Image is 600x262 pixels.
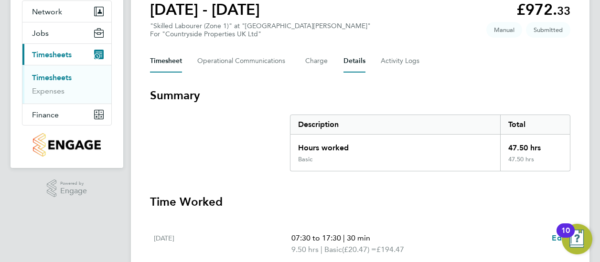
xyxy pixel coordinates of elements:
[33,133,100,157] img: countryside-properties-logo-retina.png
[22,133,112,157] a: Go to home page
[347,233,370,242] span: 30 min
[291,245,319,254] span: 9.50 hrs
[552,232,567,244] a: Edit
[526,22,570,38] span: This timesheet is Submitted.
[60,179,87,188] span: Powered by
[150,22,371,38] div: "Skilled Labourer (Zone 1)" at "[GEOGRAPHIC_DATA][PERSON_NAME]"
[32,73,72,82] a: Timesheets
[486,22,522,38] span: This timesheet was manually created.
[500,115,570,134] div: Total
[150,50,182,73] button: Timesheet
[561,231,570,243] div: 10
[290,135,500,156] div: Hours worked
[500,156,570,171] div: 47.50 hrs
[22,104,111,125] button: Finance
[557,4,570,18] span: 33
[343,233,345,242] span: |
[305,50,328,73] button: Charge
[22,44,111,65] button: Timesheets
[32,50,72,59] span: Timesheets
[150,30,371,38] div: For "Countryside Properties UK Ltd"
[500,135,570,156] div: 47.50 hrs
[342,245,376,254] span: (£20.47) =
[22,1,111,22] button: Network
[150,88,570,103] h3: Summary
[32,110,59,119] span: Finance
[343,50,365,73] button: Details
[298,156,312,163] div: Basic
[22,22,111,43] button: Jobs
[321,245,322,254] span: |
[381,50,421,73] button: Activity Logs
[60,187,87,195] span: Engage
[324,244,342,255] span: Basic
[552,233,567,242] span: Edit
[22,65,111,104] div: Timesheets
[47,179,87,198] a: Powered byEngage
[376,245,404,254] span: £194.47
[32,7,62,16] span: Network
[562,224,592,254] button: Open Resource Center, 10 new notifications
[291,233,341,242] span: 07:30 to 17:30
[32,86,64,95] a: Expenses
[516,0,570,19] app-decimal: £972.
[32,29,49,38] span: Jobs
[150,194,570,210] h3: Time Worked
[197,50,290,73] button: Operational Communications
[290,115,500,134] div: Description
[290,115,570,171] div: Summary
[154,232,291,255] div: [DATE]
